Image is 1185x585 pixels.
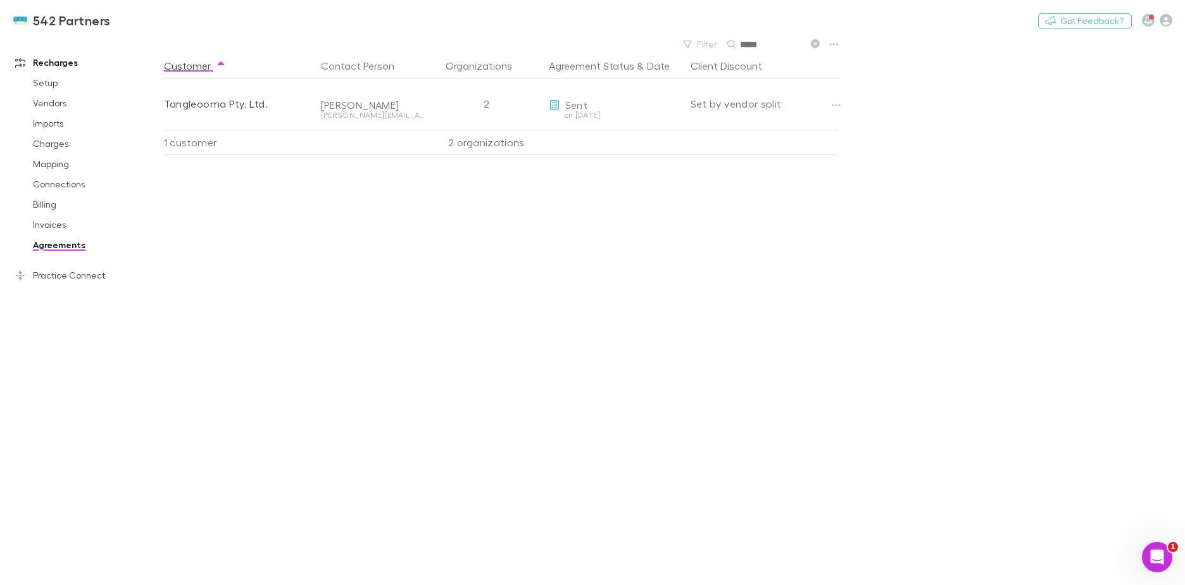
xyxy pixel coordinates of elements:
button: Customer [164,53,226,79]
h3: 542 Partners [33,13,111,28]
a: Invoices [20,215,171,235]
button: Agreement Status [549,53,634,79]
div: Set by vendor split [691,79,837,129]
button: Client Discount [691,53,777,79]
div: 2 [430,79,544,129]
a: Practice Connect [3,265,171,286]
a: Imports [20,113,171,134]
button: Date [647,53,670,79]
button: Organizations [446,53,527,79]
span: 1 [1168,542,1178,552]
div: [PERSON_NAME][EMAIL_ADDRESS][DOMAIN_NAME] [321,111,425,119]
button: Contact Person [321,53,410,79]
div: & [549,53,680,79]
a: Charges [20,134,171,154]
a: 542 Partners [5,5,118,35]
div: Tangleooma Pty. Ltd. [164,79,311,129]
img: 542 Partners's Logo [13,13,28,28]
button: Filter [677,37,725,52]
div: on [DATE] [549,111,680,119]
div: 1 customer [164,130,316,155]
a: Billing [20,194,171,215]
a: Vendors [20,93,171,113]
iframe: Intercom live chat [1142,542,1172,572]
a: Setup [20,73,171,93]
a: Recharges [3,53,171,73]
div: [PERSON_NAME] [321,99,425,111]
button: Got Feedback? [1038,13,1132,28]
div: 2 organizations [430,130,544,155]
a: Mapping [20,154,171,174]
span: Sent [565,99,587,111]
a: Connections [20,174,171,194]
a: Agreements [20,235,171,255]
